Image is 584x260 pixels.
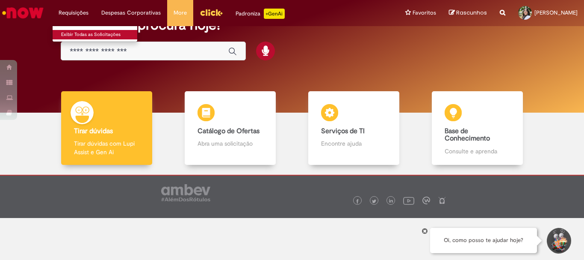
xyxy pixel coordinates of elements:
a: Base de Conhecimento Consulte e aprenda [416,91,539,165]
a: Serviços de TI Encontre ajuda [292,91,416,165]
img: click_logo_yellow_360x200.png [200,6,223,19]
span: [PERSON_NAME] [534,9,578,16]
p: Encontre ajuda [321,139,386,148]
button: Iniciar Conversa de Suporte [546,228,571,254]
span: Requisições [59,9,88,17]
img: logo_footer_naosei.png [438,197,446,204]
span: Favoritos [413,9,436,17]
span: Rascunhos [456,9,487,17]
img: logo_footer_facebook.png [355,199,360,203]
b: Serviços de TI [321,127,365,135]
img: logo_footer_ambev_rotulo_gray.png [161,184,210,201]
b: Base de Conhecimento [445,127,490,143]
b: Catálogo de Ofertas [198,127,260,135]
img: logo_footer_linkedin.png [389,199,393,204]
a: Tirar dúvidas Tirar dúvidas com Lupi Assist e Gen Ai [45,91,168,165]
span: More [174,9,187,17]
p: Tirar dúvidas com Lupi Assist e Gen Ai [74,139,139,156]
p: +GenAi [264,9,285,19]
img: logo_footer_workplace.png [422,197,430,204]
b: Tirar dúvidas [74,127,113,135]
div: Oi, como posso te ajudar hoje? [430,228,537,253]
a: Exibir Todas as Solicitações [53,30,147,39]
div: Padroniza [236,9,285,19]
span: Despesas Corporativas [101,9,161,17]
a: Catálogo de Ofertas Abra uma solicitação [168,91,292,165]
p: Abra uma solicitação [198,139,263,148]
img: ServiceNow [1,4,45,21]
ul: Requisições [52,26,138,42]
img: logo_footer_youtube.png [403,195,414,206]
img: logo_footer_twitter.png [372,199,376,203]
a: Rascunhos [449,9,487,17]
p: Consulte e aprenda [445,147,510,155]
